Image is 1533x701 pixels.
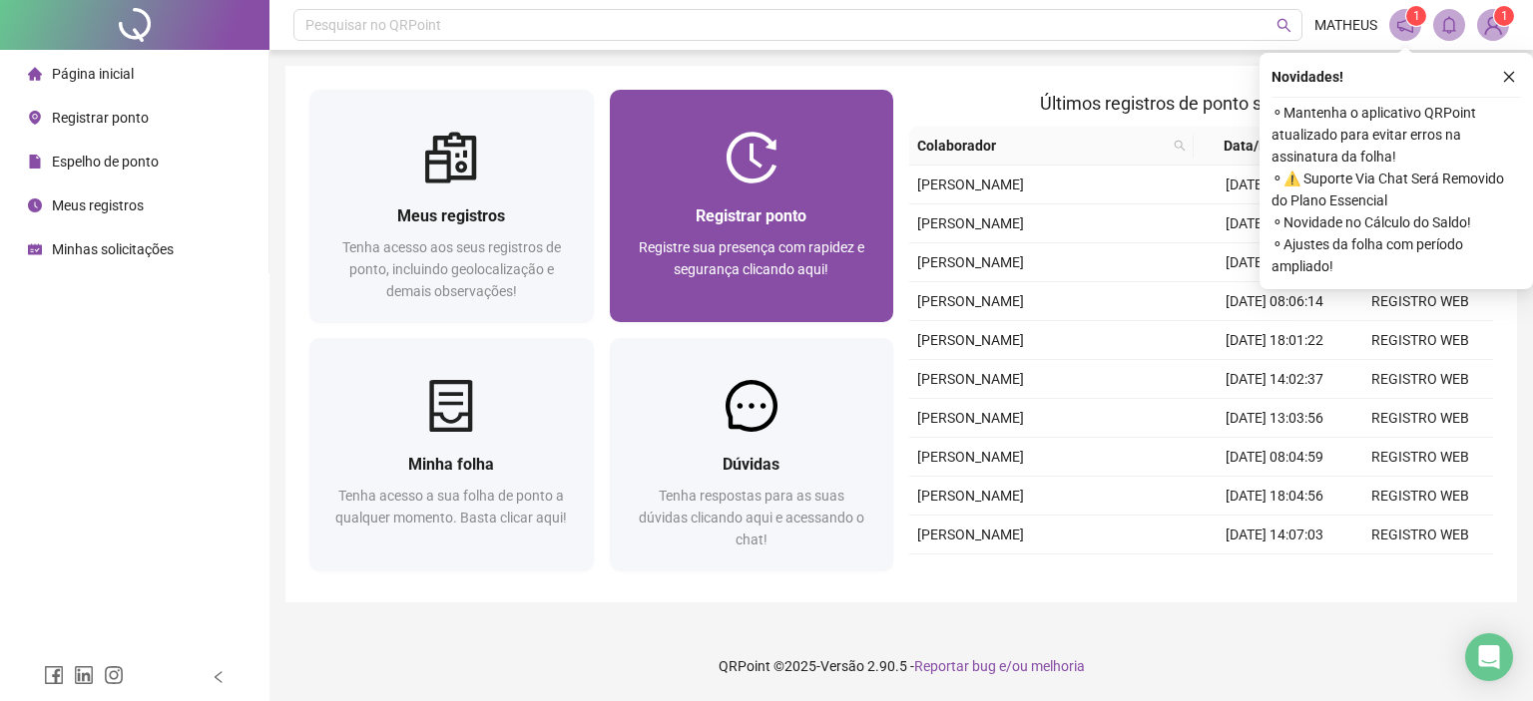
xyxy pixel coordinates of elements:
[1202,399,1347,438] td: [DATE] 13:03:56
[28,198,42,212] span: clock-circle
[212,670,226,684] span: left
[1202,321,1347,360] td: [DATE] 18:01:22
[1194,127,1335,166] th: Data/Hora
[1347,554,1493,593] td: REGISTRO WEB
[1440,16,1458,34] span: bell
[104,665,124,685] span: instagram
[1202,516,1347,554] td: [DATE] 14:07:03
[917,449,1024,465] span: [PERSON_NAME]
[309,90,594,322] a: Meus registrosTenha acesso aos seus registros de ponto, incluindo geolocalização e demais observa...
[917,332,1024,348] span: [PERSON_NAME]
[1040,93,1362,114] span: Últimos registros de ponto sincronizados
[1465,633,1513,681] div: Open Intercom Messenger
[1272,233,1521,277] span: ⚬ Ajustes da folha com período ampliado!
[610,338,894,570] a: DúvidasTenha respostas para as suas dúvidas clicando aqui e acessando o chat!
[917,176,1024,192] span: [PERSON_NAME]
[1501,9,1508,23] span: 1
[74,665,94,685] span: linkedin
[1202,438,1347,477] td: [DATE] 08:04:59
[1170,131,1190,161] span: search
[335,488,567,526] span: Tenha acesso a sua folha de ponto a qualquer momento. Basta clicar aqui!
[1347,399,1493,438] td: REGISTRO WEB
[1478,10,1508,40] img: 85101
[269,631,1533,701] footer: QRPoint © 2025 - 2.90.5 -
[639,488,864,547] span: Tenha respostas para as suas dúvidas clicando aqui e acessando o chat!
[52,154,159,170] span: Espelho de ponto
[1396,16,1414,34] span: notification
[309,338,594,570] a: Minha folhaTenha acesso a sua folha de ponto a qualquer momento. Basta clicar aqui!
[1347,321,1493,360] td: REGISTRO WEB
[917,135,1166,157] span: Colaborador
[820,658,864,674] span: Versão
[1202,243,1347,282] td: [DATE] 13:06:25
[28,111,42,125] span: environment
[342,239,561,299] span: Tenha acesso aos seus registros de ponto, incluindo geolocalização e demais observações!
[1494,6,1514,26] sup: Atualize o seu contato no menu Meus Dados
[1347,282,1493,321] td: REGISTRO WEB
[914,658,1085,674] span: Reportar bug e/ou melhoria
[1502,70,1516,84] span: close
[28,67,42,81] span: home
[44,665,64,685] span: facebook
[1272,168,1521,211] span: ⚬ ⚠️ Suporte Via Chat Será Removido do Plano Essencial
[917,488,1024,504] span: [PERSON_NAME]
[1202,477,1347,516] td: [DATE] 18:04:56
[917,371,1024,387] span: [PERSON_NAME]
[917,254,1024,270] span: [PERSON_NAME]
[917,215,1024,231] span: [PERSON_NAME]
[610,90,894,322] a: Registrar pontoRegistre sua presença com rapidez e segurança clicando aqui!
[1202,135,1311,157] span: Data/Hora
[52,197,144,213] span: Meus registros
[28,155,42,169] span: file
[1347,477,1493,516] td: REGISTRO WEB
[696,206,806,225] span: Registrar ponto
[397,206,505,225] span: Meus registros
[1347,360,1493,399] td: REGISTRO WEB
[1202,204,1347,243] td: [DATE] 14:07:10
[639,239,864,277] span: Registre sua presença com rapidez e segurança clicando aqui!
[28,242,42,256] span: schedule
[1202,166,1347,204] td: [DATE] 18:08:06
[1314,14,1377,36] span: MATHEUS
[917,293,1024,309] span: [PERSON_NAME]
[1202,360,1347,399] td: [DATE] 14:02:37
[1413,9,1420,23] span: 1
[52,110,149,126] span: Registrar ponto
[723,455,779,474] span: Dúvidas
[1174,140,1186,152] span: search
[1272,66,1343,88] span: Novidades !
[1202,554,1347,593] td: [DATE] 13:07:03
[1272,102,1521,168] span: ⚬ Mantenha o aplicativo QRPoint atualizado para evitar erros na assinatura da folha!
[1202,282,1347,321] td: [DATE] 08:06:14
[917,526,1024,542] span: [PERSON_NAME]
[1347,438,1493,477] td: REGISTRO WEB
[1277,18,1291,33] span: search
[52,241,174,257] span: Minhas solicitações
[1406,6,1426,26] sup: 1
[408,455,494,474] span: Minha folha
[917,410,1024,426] span: [PERSON_NAME]
[1272,211,1521,233] span: ⚬ Novidade no Cálculo do Saldo!
[52,66,134,82] span: Página inicial
[1347,516,1493,554] td: REGISTRO WEB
